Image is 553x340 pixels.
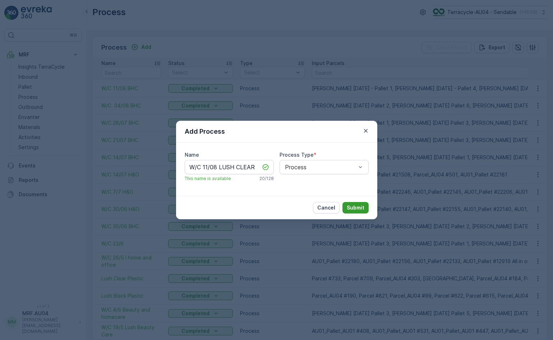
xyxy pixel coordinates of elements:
p: Add Process [185,127,225,137]
span: This name is available [185,176,231,182]
p: Submit [347,204,364,211]
button: Cancel [313,202,340,213]
label: Name [185,152,199,158]
button: Submit [342,202,369,213]
label: Process Type [280,152,314,158]
p: 20 / 128 [259,176,274,182]
p: Cancel [317,204,335,211]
